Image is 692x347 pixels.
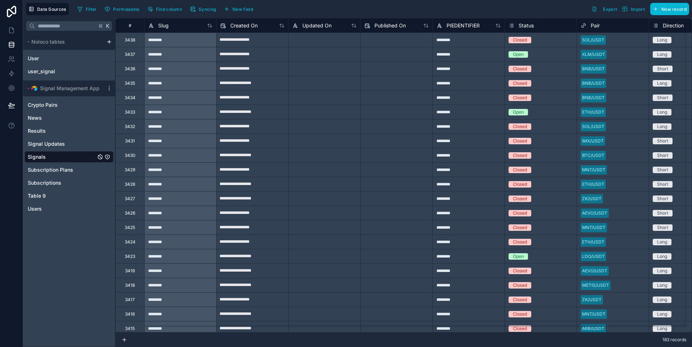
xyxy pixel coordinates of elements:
[657,210,668,216] div: Short
[513,224,527,231] div: Closed
[657,37,667,43] div: Long
[582,311,605,317] div: MNT/USDT
[513,268,527,274] div: Closed
[513,311,527,317] div: Closed
[657,282,667,289] div: Long
[582,138,604,144] div: IMX/USDT
[156,6,182,12] span: Find column
[657,239,667,245] div: Long
[513,37,527,43] div: Closed
[513,95,527,101] div: Closed
[661,6,687,12] span: New record
[125,326,135,331] div: 3415
[125,95,136,101] div: 3434
[125,297,135,303] div: 3417
[657,325,667,332] div: Long
[582,123,604,130] div: SOL/USDT
[125,80,135,86] div: 3435
[513,66,527,72] div: Closed
[125,52,135,57] div: 3437
[582,268,607,274] div: AEVO/USDT
[657,152,668,159] div: Short
[591,22,600,29] span: Pair
[125,153,136,158] div: 3430
[513,138,527,144] div: Closed
[657,80,667,87] div: Long
[513,51,524,58] div: Open
[26,3,69,15] button: Data Sources
[513,253,524,260] div: Open
[657,109,667,115] div: Long
[513,167,527,173] div: Closed
[657,311,667,317] div: Long
[657,181,668,188] div: Short
[657,95,668,101] div: Short
[513,196,527,202] div: Closed
[513,109,524,115] div: Open
[657,224,668,231] div: Short
[105,23,110,28] span: K
[582,66,605,72] div: BNB/USDT
[657,51,667,58] div: Long
[650,3,689,15] button: New record
[513,297,527,303] div: Closed
[582,95,605,101] div: BNB/USDT
[121,23,139,28] div: #
[187,4,218,14] button: Syncing
[86,6,97,12] span: Filter
[657,66,668,72] div: Short
[513,80,527,87] div: Closed
[447,22,480,29] span: PIEDENTIFIER
[102,4,142,14] button: Permissions
[125,254,135,259] div: 3423
[589,3,620,15] button: Export
[125,109,135,115] div: 3433
[232,6,253,12] span: New field
[582,253,605,260] div: LDO/USDT
[631,6,645,12] span: Import
[582,239,604,245] div: ETH/USDT
[513,282,527,289] div: Closed
[125,311,135,317] div: 3416
[582,80,605,87] div: BNB/USDT
[513,239,527,245] div: Closed
[647,3,689,15] a: New record
[513,210,527,216] div: Closed
[145,4,185,14] button: Find column
[582,181,604,188] div: ETH/USDT
[125,124,135,129] div: 3432
[125,167,135,173] div: 3429
[657,297,667,303] div: Long
[657,167,668,173] div: Short
[582,325,604,332] div: ARB/USDT
[662,337,686,343] span: 183 records
[513,181,527,188] div: Closed
[125,268,135,274] div: 3419
[603,6,617,12] span: Export
[113,6,139,12] span: Permissions
[125,37,135,43] div: 3438
[657,268,667,274] div: Long
[102,4,145,14] a: Permissions
[158,22,169,29] span: Slug
[187,4,221,14] a: Syncing
[582,210,607,216] div: AEVO/USDT
[582,167,605,173] div: MNT/USDT
[37,6,66,12] span: Data Sources
[657,196,668,202] div: Short
[125,196,135,202] div: 3427
[199,6,216,12] span: Syncing
[582,51,605,58] div: XLM/USDT
[221,4,256,14] button: New field
[582,109,604,115] div: ETH/USDT
[582,152,604,159] div: BTC/USDT
[582,282,609,289] div: METIS/USDT
[302,22,332,29] span: Updated On
[125,210,135,216] div: 3426
[125,225,135,230] div: 3425
[582,224,605,231] div: MNT/USDT
[125,239,136,245] div: 3424
[582,297,602,303] div: ZK/USDT
[125,66,135,72] div: 3436
[663,22,684,29] span: Direction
